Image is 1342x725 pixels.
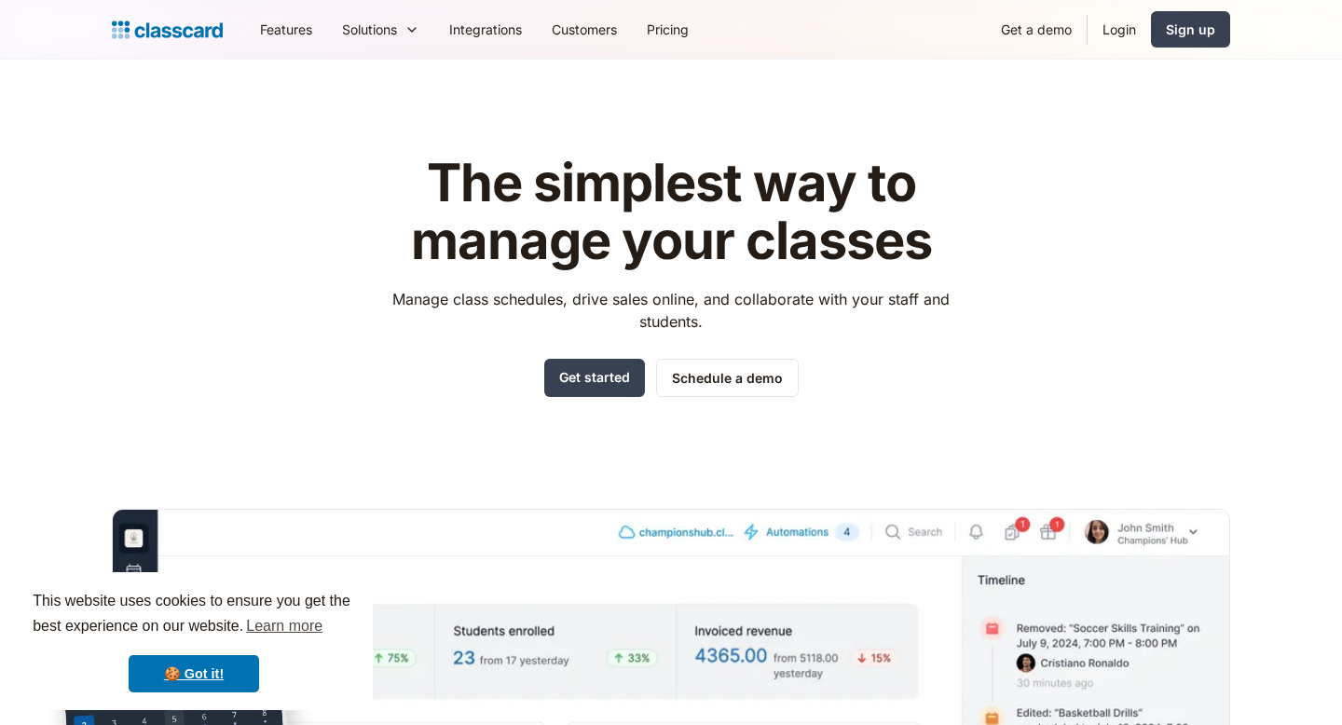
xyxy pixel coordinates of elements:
[986,8,1087,50] a: Get a demo
[1151,11,1230,48] a: Sign up
[1088,8,1151,50] a: Login
[376,155,967,269] h1: The simplest way to manage your classes
[537,8,632,50] a: Customers
[245,8,327,50] a: Features
[129,655,259,692] a: dismiss cookie message
[342,20,397,39] div: Solutions
[33,590,355,640] span: This website uses cookies to ensure you get the best experience on our website.
[632,8,704,50] a: Pricing
[112,17,223,43] a: home
[544,359,645,397] a: Get started
[376,288,967,333] p: Manage class schedules, drive sales online, and collaborate with your staff and students.
[434,8,537,50] a: Integrations
[327,8,434,50] div: Solutions
[1166,20,1215,39] div: Sign up
[243,612,325,640] a: learn more about cookies
[15,572,373,710] div: cookieconsent
[656,359,799,397] a: Schedule a demo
